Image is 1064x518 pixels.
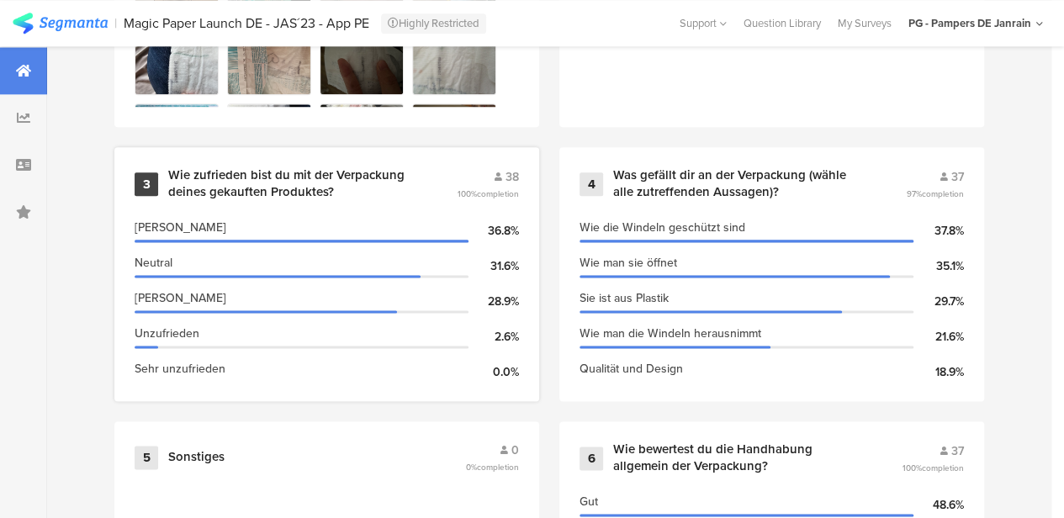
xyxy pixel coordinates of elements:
[468,257,519,275] div: 31.6%
[580,447,603,470] div: 6
[908,15,1031,31] div: PG - Pampers DE Janrain
[580,325,761,342] span: Wie man die Windeln herausnimmt
[135,219,226,236] span: [PERSON_NAME]
[135,360,225,378] span: Sehr unzufrieden
[913,293,964,310] div: 29.7%
[913,496,964,514] div: 48.6%
[135,254,172,272] span: Neutral
[468,328,519,346] div: 2.6%
[613,167,865,200] div: Was gefällt dir an der Verpackung (wähle alle zutreffenden Aussagen)?
[922,188,964,200] span: completion
[922,462,964,474] span: completion
[135,325,199,342] span: Unzufrieden
[913,257,964,275] div: 35.1%
[227,103,311,162] img: https%3A%2F%2Fd3qka8e8qzmug1.cloudfront.net%2Fimage_upload_answers%2F139448%2F35a14832-62a5-4cdc-...
[735,15,829,31] a: Question Library
[580,289,669,307] span: Sie ist aus Plastik
[680,10,727,36] div: Support
[951,442,964,460] span: 37
[580,360,683,378] span: Qualität und Design
[913,222,964,240] div: 37.8%
[13,13,108,34] img: segmanta logo
[903,462,964,474] span: 100%
[477,461,519,473] span: completion
[135,103,219,162] img: https%3A%2F%2Fd3qka8e8qzmug1.cloudfront.net%2Fimage_upload_answers%2F139448%2F3e0d6ac8-3f56-42a9-...
[580,172,603,196] div: 4
[381,13,486,34] div: Highly Restricted
[580,254,677,272] span: Wie man sie öffnet
[829,15,900,31] a: My Surveys
[580,493,598,510] span: Gut
[477,188,519,200] span: completion
[124,15,369,31] div: Magic Paper Launch DE - JAS´23 - App PE
[511,441,519,459] span: 0
[135,172,158,196] div: 3
[580,219,745,236] span: Wie die Windeln geschützt sind
[168,449,225,466] div: Sonstiges
[114,13,117,33] div: |
[913,328,964,346] div: 21.6%
[135,289,226,307] span: [PERSON_NAME]
[468,363,519,381] div: 0.0%
[135,446,158,469] div: 5
[907,188,964,200] span: 97%
[458,188,519,200] span: 100%
[412,36,496,95] img: https%3A%2F%2Fd3qka8e8qzmug1.cloudfront.net%2Fimage_upload_answers%2F139448%2Facc068ac-c20f-47c1-...
[468,222,519,240] div: 36.8%
[613,441,861,474] div: Wie bewertest du die Handhabung allgemein der Verpackung?
[135,36,219,95] img: https%3A%2F%2Fd3qka8e8qzmug1.cloudfront.net%2Fimage_upload_answers%2F139448%2F1724e326-5ece-4117-...
[168,167,416,200] div: Wie zufrieden bist du mit der Verpackung deines gekauften Produktes?
[951,168,964,186] span: 37
[227,36,311,95] img: https%3A%2F%2Fd3qka8e8qzmug1.cloudfront.net%2Fimage_upload_answers%2F139448%2F6e130646-242d-48d5-...
[506,168,519,186] span: 38
[466,461,519,473] span: 0%
[468,293,519,310] div: 28.9%
[412,103,496,162] img: https%3A%2F%2Fd3qka8e8qzmug1.cloudfront.net%2Fimage_upload_answers%2F139448%2F112baff9-d82b-45ea-...
[913,363,964,381] div: 18.9%
[320,103,404,162] img: https%3A%2F%2Fd3qka8e8qzmug1.cloudfront.net%2Fimage_upload_answers%2F139448%2F3411adcd-959d-46be-...
[320,36,404,95] img: https%3A%2F%2Fd3qka8e8qzmug1.cloudfront.net%2Fimage_upload_answers%2F139448%2F963292c8-ced4-4a4e-...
